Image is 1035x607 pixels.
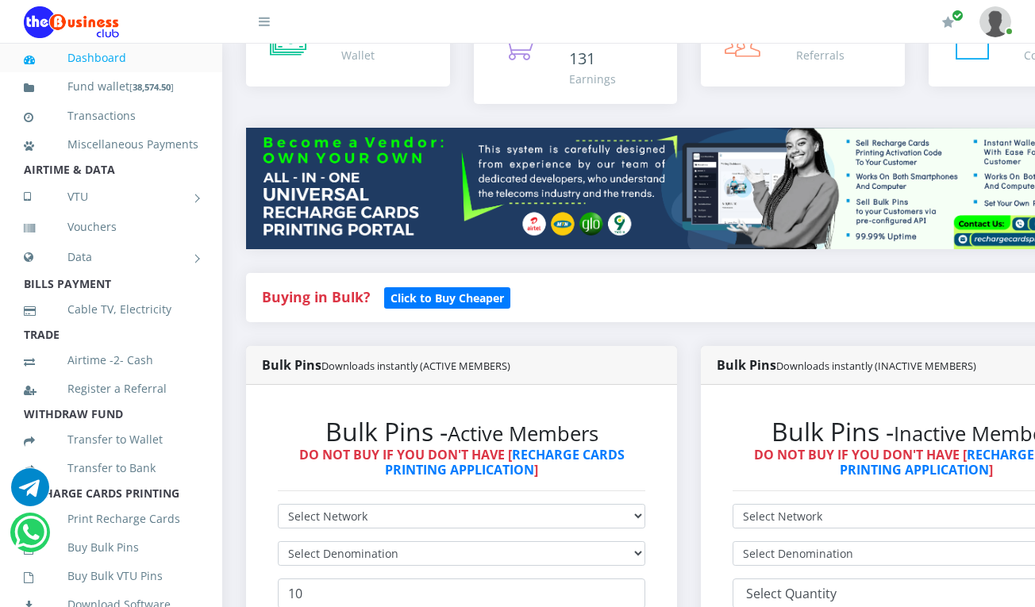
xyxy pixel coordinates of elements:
[942,16,954,29] i: Renew/Upgrade Subscription
[391,290,504,305] b: Click to Buy Cheaper
[474,7,678,104] a: ₦789.30/₦8,131 Earnings
[24,529,198,566] a: Buy Bulk Pins
[262,356,510,374] strong: Bulk Pins
[24,126,198,163] a: Miscellaneous Payments
[24,6,119,38] img: Logo
[24,98,198,134] a: Transactions
[24,237,198,277] a: Data
[24,40,198,76] a: Dashboard
[129,81,174,93] small: [ ]
[14,525,47,551] a: Chat for support
[717,356,976,374] strong: Bulk Pins
[776,359,976,373] small: Downloads instantly (INACTIVE MEMBERS)
[246,7,450,86] a: ₦38,575 Wallet
[11,480,49,506] a: Chat for support
[278,417,645,447] h2: Bulk Pins -
[299,446,625,478] strong: DO NOT BUY IF YOU DON'T HAVE [ ]
[24,501,198,537] a: Print Recharge Cards
[24,371,198,407] a: Register a Referral
[448,420,598,448] small: Active Members
[979,6,1011,37] img: User
[24,421,198,458] a: Transfer to Wallet
[24,177,198,217] a: VTU
[133,81,171,93] b: 38,574.50
[701,7,905,86] a: 3/5 Referrals
[952,10,964,21] span: Renew/Upgrade Subscription
[24,342,198,378] a: Airtime -2- Cash
[341,47,399,63] div: Wallet
[385,446,625,478] a: RECHARGE CARDS PRINTING APPLICATION
[24,291,198,328] a: Cable TV, Electricity
[24,450,198,486] a: Transfer to Bank
[796,47,845,63] div: Referrals
[321,359,510,373] small: Downloads instantly (ACTIVE MEMBERS)
[24,209,198,245] a: Vouchers
[262,287,370,306] strong: Buying in Bulk?
[24,68,198,106] a: Fund wallet[38,574.50]
[384,287,510,306] a: Click to Buy Cheaper
[24,558,198,594] a: Buy Bulk VTU Pins
[569,71,662,87] div: Earnings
